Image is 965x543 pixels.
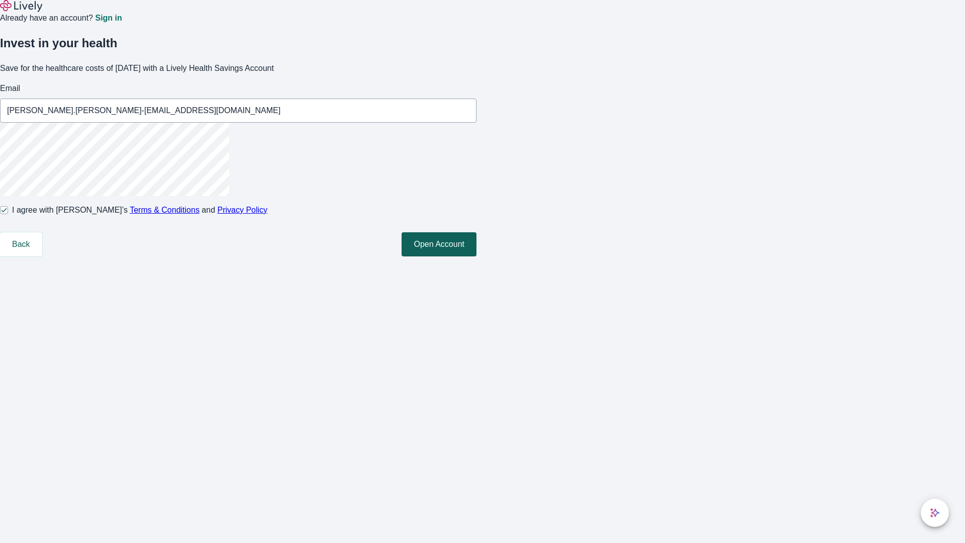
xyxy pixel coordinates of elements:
[218,206,268,214] a: Privacy Policy
[12,204,267,216] span: I agree with [PERSON_NAME]’s and
[402,232,476,256] button: Open Account
[921,499,949,527] button: chat
[130,206,200,214] a: Terms & Conditions
[95,14,122,22] a: Sign in
[930,508,940,518] svg: Lively AI Assistant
